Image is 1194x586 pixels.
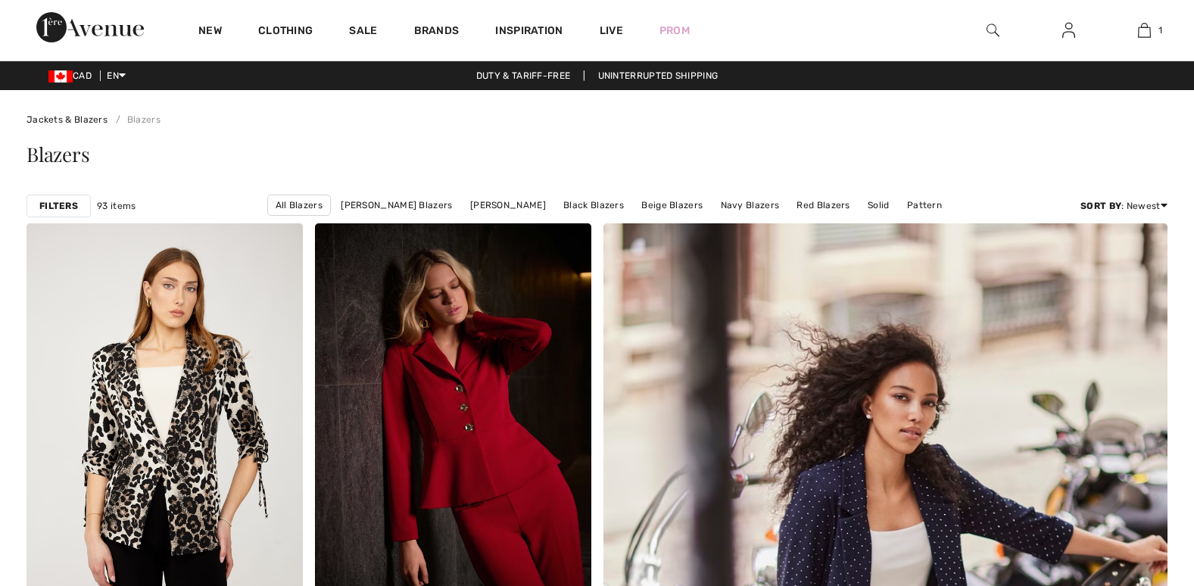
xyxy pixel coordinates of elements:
a: 1 [1107,21,1181,39]
a: Brands [414,24,460,40]
a: New [198,24,222,40]
a: Red Blazers [789,195,857,215]
img: My Info [1062,21,1075,39]
a: Live [600,23,623,39]
a: Solid [860,195,897,215]
img: 1ère Avenue [36,12,144,42]
span: Blazers [26,141,89,167]
a: Sign In [1050,21,1087,40]
strong: Filters [39,199,78,213]
span: Inspiration [495,24,563,40]
a: [PERSON_NAME] [463,195,553,215]
img: Canadian Dollar [48,70,73,83]
span: EN [107,70,126,81]
a: Clothing [258,24,313,40]
a: Pattern [899,195,949,215]
a: Beige Blazers [634,195,710,215]
strong: Sort By [1080,201,1121,211]
img: search the website [987,21,999,39]
a: Jackets & Blazers [26,114,108,125]
a: All Blazers [267,195,331,216]
a: [PERSON_NAME] Blazers [333,195,460,215]
a: Navy Blazers [713,195,787,215]
a: Sale [349,24,377,40]
span: CAD [48,70,98,81]
a: Black Blazers [556,195,631,215]
span: 1 [1158,23,1162,37]
span: 93 items [97,199,136,213]
div: : Newest [1080,199,1168,213]
a: Prom [659,23,690,39]
a: Blazers [110,114,160,125]
img: My Bag [1138,21,1151,39]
